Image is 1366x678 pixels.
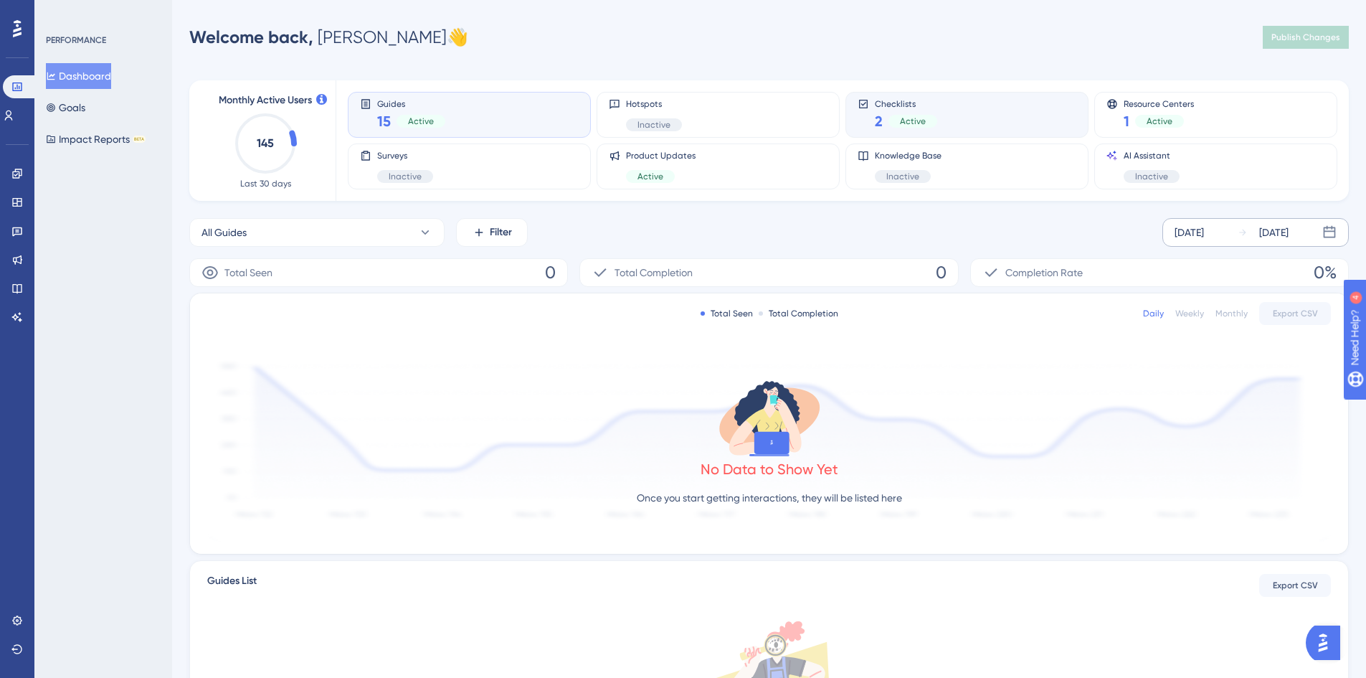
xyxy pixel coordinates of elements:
span: Product Updates [626,150,696,161]
span: 15 [377,111,391,131]
span: Active [1147,116,1172,127]
span: Resource Centers [1124,98,1194,108]
div: [DATE] [1175,224,1204,241]
span: Publish Changes [1271,32,1340,43]
div: No Data to Show Yet [701,459,838,479]
span: Guides List [207,573,257,598]
div: PERFORMANCE [46,34,106,46]
div: 4 [100,7,104,19]
div: Daily [1143,308,1164,319]
text: 145 [257,136,274,150]
span: Inactive [389,171,422,182]
div: [PERSON_NAME] 👋 [189,26,468,49]
span: Inactive [886,171,919,182]
span: Completion Rate [1005,264,1083,281]
button: Publish Changes [1263,26,1349,49]
span: 0 [545,261,556,284]
span: Filter [490,224,512,241]
span: Hotspots [626,98,682,110]
span: Active [408,116,434,127]
span: Export CSV [1273,580,1318,591]
div: [DATE] [1259,224,1289,241]
button: Export CSV [1259,574,1331,597]
span: Welcome back, [189,27,313,47]
span: Last 30 days [240,178,291,189]
span: Guides [377,98,445,108]
span: Checklists [875,98,937,108]
button: Dashboard [46,63,111,89]
button: Export CSV [1259,302,1331,325]
span: Inactive [1135,171,1168,182]
div: BETA [133,136,146,143]
span: 1 [1124,111,1129,131]
span: Inactive [637,119,670,131]
span: 2 [875,111,883,131]
span: Total Seen [224,264,272,281]
span: Export CSV [1273,308,1318,319]
span: Need Help? [34,4,90,21]
iframe: UserGuiding AI Assistant Launcher [1306,621,1349,664]
button: Impact ReportsBETA [46,126,146,152]
div: Total Seen [701,308,753,319]
span: Knowledge Base [875,150,942,161]
span: All Guides [201,224,247,241]
div: Monthly [1215,308,1248,319]
span: AI Assistant [1124,150,1180,161]
span: Active [900,116,926,127]
span: Monthly Active Users [219,92,312,109]
button: Goals [46,95,85,121]
span: Total Completion [615,264,693,281]
button: All Guides [189,218,445,247]
div: Total Completion [759,308,838,319]
button: Filter [456,218,528,247]
span: Active [637,171,663,182]
span: Surveys [377,150,433,161]
p: Once you start getting interactions, they will be listed here [637,489,902,507]
span: 0% [1314,261,1337,284]
span: 0 [936,261,947,284]
div: Weekly [1175,308,1204,319]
